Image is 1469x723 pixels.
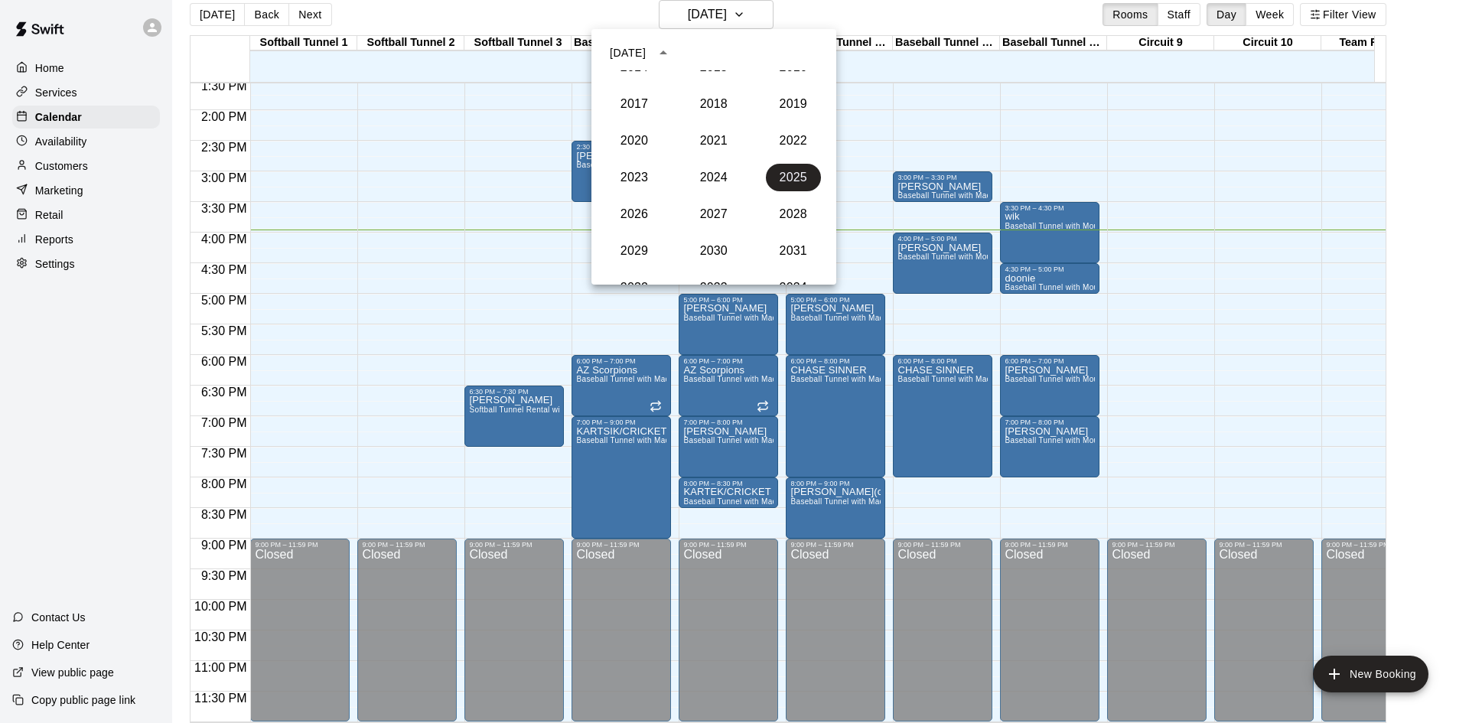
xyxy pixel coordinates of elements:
button: 2022 [766,127,821,155]
button: 2034 [766,274,821,301]
button: 2020 [607,127,662,155]
button: 2033 [686,274,741,301]
button: 2023 [607,164,662,191]
button: 2032 [607,274,662,301]
button: 2017 [607,90,662,118]
div: [DATE] [610,45,646,61]
button: 2025 [766,164,821,191]
button: 2030 [686,237,741,265]
button: 2021 [686,127,741,155]
button: 2029 [607,237,662,265]
button: 2027 [686,200,741,228]
button: 2024 [686,164,741,191]
button: 2028 [766,200,821,228]
button: 2026 [607,200,662,228]
button: 2018 [686,90,741,118]
button: year view is open, switch to calendar view [650,40,676,66]
button: 2031 [766,237,821,265]
button: 2019 [766,90,821,118]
